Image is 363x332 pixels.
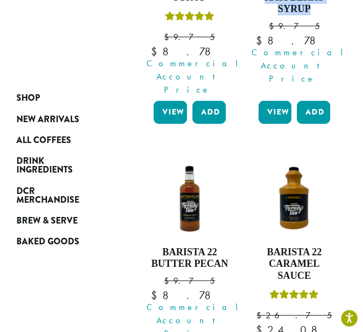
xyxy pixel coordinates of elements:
[16,154,73,177] span: Drink Ingredients
[16,231,104,252] a: Baked Goods
[151,288,229,302] bdi: 8.78
[16,88,104,108] a: Shop
[16,151,104,180] a: Drink Ingredients
[16,108,104,129] a: New Arrivals
[164,275,173,287] span: $
[256,310,266,321] span: $
[16,235,79,249] span: Baked Goods
[151,44,229,59] bdi: 8.78
[151,247,228,270] h4: Barista 22 Butter Pecan
[256,160,333,237] img: B22-Caramel-Sauce_Stock-e1709240861679.png
[269,20,320,32] bdi: 9.75
[151,44,162,59] span: $
[192,101,226,124] button: Add
[147,57,228,96] span: Commercial Account Price
[16,113,79,127] span: New Arrivals
[269,20,278,32] span: $
[256,33,267,48] span: $
[16,91,40,105] span: Shop
[256,310,332,321] bdi: 26.75
[164,31,173,43] span: $
[16,185,79,207] span: DCR Merchandise
[251,46,333,85] span: Commercial Account Price
[259,101,292,124] a: View
[151,160,228,237] img: BUTTER-PECAN-e1659730126236-300x300.png
[256,247,333,282] h4: Barista 22 Caramel Sauce
[16,210,104,231] a: Brew & Serve
[164,31,215,43] bdi: 9.75
[16,214,78,228] span: Brew & Serve
[154,101,187,124] a: View
[16,130,104,151] a: All Coffees
[16,134,71,147] span: All Coffees
[151,288,162,302] span: $
[297,101,330,124] button: Add
[164,275,215,287] bdi: 9.75
[16,181,104,210] a: DCR Merchandise
[270,288,319,305] div: Rated 5.00 out of 5
[256,33,333,48] bdi: 8.78
[165,10,214,26] div: Rated 5.00 out of 5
